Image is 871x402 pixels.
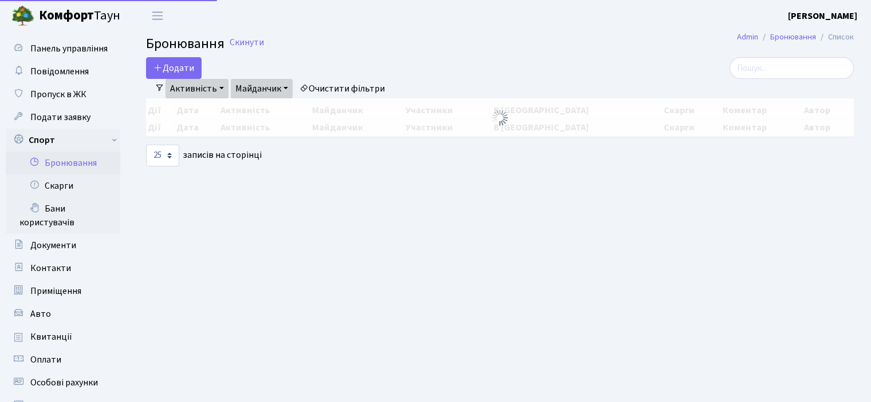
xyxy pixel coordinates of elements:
a: Панель управління [6,37,120,60]
a: Приміщення [6,280,120,303]
a: Майданчик [231,79,293,98]
nav: breadcrumb [720,25,871,49]
a: Оплати [6,348,120,371]
a: Особові рахунки [6,371,120,394]
span: Особові рахунки [30,376,98,389]
a: Пропуск в ЖК [6,83,120,106]
button: Додати [146,57,202,79]
span: Бронювання [146,34,224,54]
img: logo.png [11,5,34,27]
a: Admin [737,31,758,43]
button: Переключити навігацію [143,6,172,25]
span: Таун [39,6,120,26]
a: Бронювання [770,31,816,43]
a: [PERSON_NAME] [788,9,857,23]
span: Документи [30,239,76,252]
a: Авто [6,303,120,325]
select: записів на сторінці [146,145,179,166]
a: Контакти [6,257,120,280]
a: Бронювання [6,152,120,174]
b: [PERSON_NAME] [788,10,857,22]
a: Активність [165,79,228,98]
a: Спорт [6,129,120,152]
span: Авто [30,308,51,320]
span: Приміщення [30,285,81,297]
span: Подати заявку [30,111,90,124]
span: Повідомлення [30,65,89,78]
span: Квитанції [30,331,72,343]
span: Пропуск в ЖК [30,88,86,101]
a: Бани користувачів [6,197,120,234]
span: Контакти [30,262,71,274]
a: Очистити фільтри [295,79,389,98]
span: Панель управління [30,42,108,55]
label: записів на сторінці [146,145,262,166]
li: Список [816,31,854,43]
a: Подати заявку [6,106,120,129]
a: Документи [6,234,120,257]
a: Скинути [230,37,264,48]
input: Пошук... [730,57,854,79]
a: Квитанції [6,325,120,348]
a: Повідомлення [6,60,120,83]
b: Комфорт [39,6,94,25]
img: Обробка... [491,109,509,127]
span: Оплати [30,353,61,366]
a: Скарги [6,174,120,197]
